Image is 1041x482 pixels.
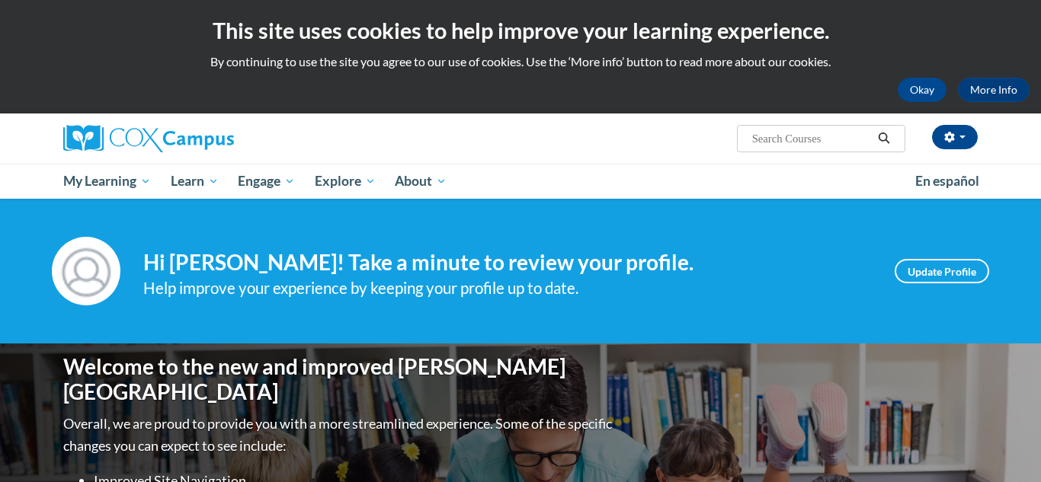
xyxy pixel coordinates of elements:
span: Learn [171,172,219,190]
img: Profile Image [52,237,120,305]
a: Learn [161,164,229,199]
h1: Welcome to the new and improved [PERSON_NAME][GEOGRAPHIC_DATA] [63,354,616,405]
span: Engage [238,172,295,190]
button: Okay [898,78,947,102]
a: En español [905,165,989,197]
img: Cox Campus [63,125,234,152]
a: Update Profile [895,259,989,283]
button: Account Settings [932,125,978,149]
span: Explore [315,172,376,190]
a: About [386,164,457,199]
input: Search Courses [751,129,873,148]
span: My Learning [63,172,151,190]
div: Main menu [40,164,1001,199]
h4: Hi [PERSON_NAME]! Take a minute to review your profile. [143,250,872,276]
a: More Info [958,78,1030,102]
a: Engage [228,164,305,199]
p: Overall, we are proud to provide you with a more streamlined experience. Some of the specific cha... [63,413,616,457]
h2: This site uses cookies to help improve your learning experience. [11,15,1030,46]
a: My Learning [53,164,161,199]
span: En español [915,173,979,189]
a: Cox Campus [63,125,353,152]
a: Explore [305,164,386,199]
p: By continuing to use the site you agree to our use of cookies. Use the ‘More info’ button to read... [11,53,1030,70]
span: About [395,172,447,190]
div: Help improve your experience by keeping your profile up to date. [143,276,872,301]
button: Search [873,129,895,148]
